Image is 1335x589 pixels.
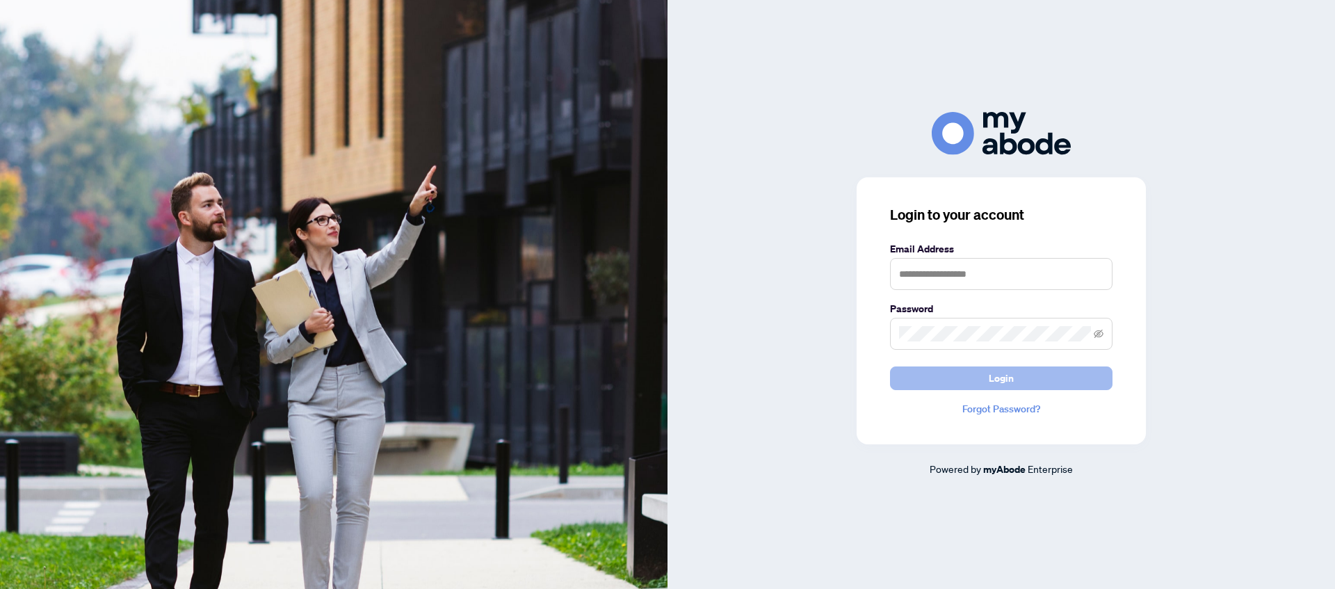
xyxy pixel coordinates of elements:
[890,366,1112,390] button: Login
[890,301,1112,316] label: Password
[989,367,1014,389] span: Login
[930,462,981,475] span: Powered by
[983,462,1026,477] a: myAbode
[1094,329,1103,339] span: eye-invisible
[890,401,1112,417] a: Forgot Password?
[890,205,1112,225] h3: Login to your account
[1028,462,1073,475] span: Enterprise
[890,241,1112,257] label: Email Address
[932,112,1071,154] img: ma-logo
